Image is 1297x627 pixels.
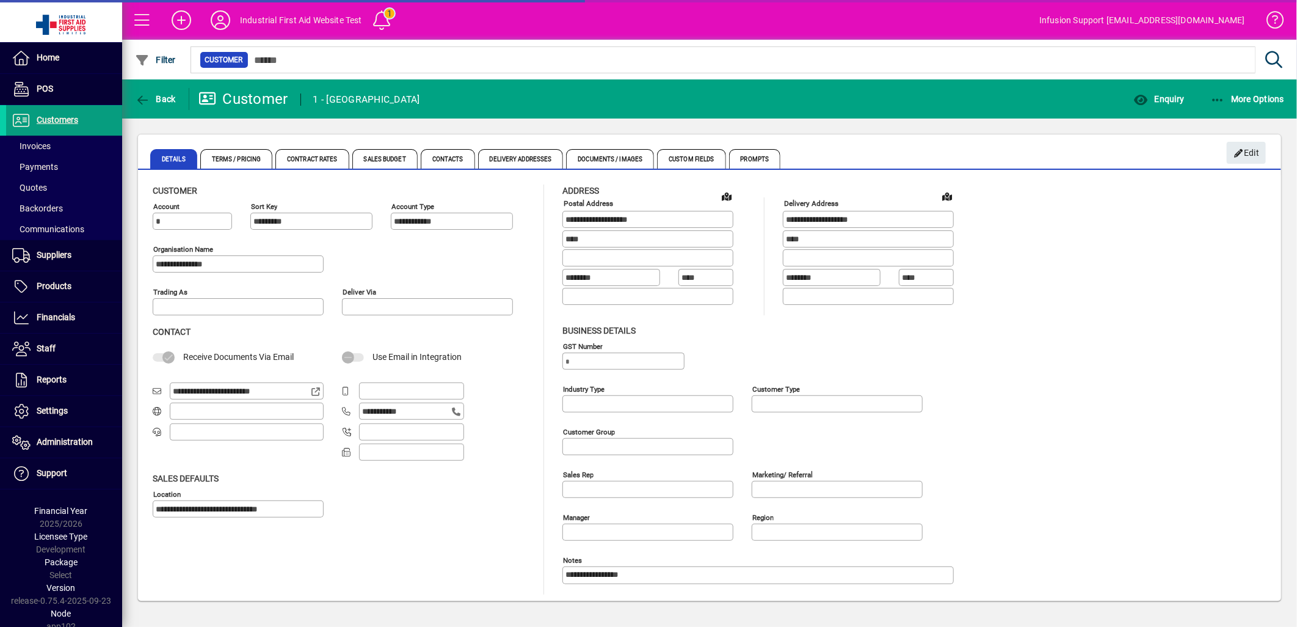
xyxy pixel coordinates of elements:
a: Knowledge Base [1257,2,1282,42]
span: Suppliers [37,250,71,260]
span: Node [51,609,71,618]
a: Products [6,271,122,302]
span: Version [47,583,76,593]
span: Customers [37,115,78,125]
span: POS [37,84,53,94]
a: Invoices [6,136,122,156]
button: More Options [1207,88,1288,110]
a: Administration [6,427,122,458]
a: Financials [6,302,122,333]
mat-label: GST Number [563,342,603,350]
span: Back [135,94,176,104]
mat-label: Sort key [251,202,277,211]
a: POS [6,74,122,105]
a: Support [6,458,122,489]
span: Backorders [12,204,63,213]
div: Customer [198,89,288,109]
a: Communications [6,219,122,240]
a: Quotes [6,177,122,198]
span: Terms / Pricing [200,149,273,169]
a: Suppliers [6,240,122,271]
mat-label: Sales rep [563,470,594,479]
span: Package [45,557,78,567]
span: Products [37,281,71,291]
span: Enquiry [1133,94,1184,104]
span: Financials [37,312,75,322]
span: Licensee Type [35,532,88,541]
mat-label: Marketing/ Referral [752,470,813,479]
a: Staff [6,334,122,364]
a: Settings [6,396,122,427]
button: Add [162,9,201,31]
a: Reports [6,365,122,395]
mat-label: Account [153,202,180,211]
span: Documents / Images [566,149,654,169]
span: Support [37,468,67,478]
span: Settings [37,406,68,416]
mat-label: Account Type [391,202,434,211]
span: Receive Documents Via Email [183,352,294,362]
mat-label: Customer group [563,427,615,436]
div: Infusion Support [EMAIL_ADDRESS][DOMAIN_NAME] [1039,10,1245,30]
span: Address [562,186,599,196]
span: Quotes [12,183,47,193]
span: Contacts [421,149,475,169]
button: Filter [132,49,179,71]
div: 1 - [GEOGRAPHIC_DATA] [313,90,420,109]
span: Home [37,53,59,62]
a: Payments [6,156,122,177]
span: Customer [153,186,197,196]
button: Edit [1227,142,1266,164]
mat-label: Trading as [153,288,187,296]
span: Custom Fields [657,149,725,169]
span: Edit [1233,143,1260,163]
span: More Options [1210,94,1285,104]
mat-label: Manager [563,513,590,521]
mat-label: Location [153,490,181,498]
mat-label: Customer type [752,384,800,393]
button: Enquiry [1130,88,1187,110]
span: Reports [37,375,67,384]
span: Details [150,149,197,169]
span: Invoices [12,141,51,151]
mat-label: Notes [563,555,582,564]
span: Financial Year [35,506,88,516]
span: Delivery Addresses [478,149,564,169]
button: Profile [201,9,240,31]
a: Backorders [6,198,122,219]
div: Industrial First Aid Website Test [240,10,362,30]
mat-label: Industry type [563,384,605,393]
mat-label: Deliver via [343,288,376,296]
span: Payments [12,162,58,172]
button: Back [132,88,179,110]
span: Sales Budget [352,149,418,169]
span: Filter [135,55,176,65]
span: Administration [37,437,93,447]
span: Use Email in Integration [372,352,462,362]
a: View on map [937,186,957,206]
app-page-header-button: Back [122,88,189,110]
span: Customer [205,54,243,66]
span: Communications [12,224,84,234]
a: Home [6,43,122,73]
span: Contact [153,327,191,337]
mat-label: Region [752,513,774,521]
mat-label: Organisation name [153,245,213,254]
span: Prompts [729,149,781,169]
a: View on map [717,186,736,206]
span: Contract Rates [275,149,349,169]
span: Business details [562,326,636,335]
span: Staff [37,343,56,353]
span: Sales defaults [153,474,219,483]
